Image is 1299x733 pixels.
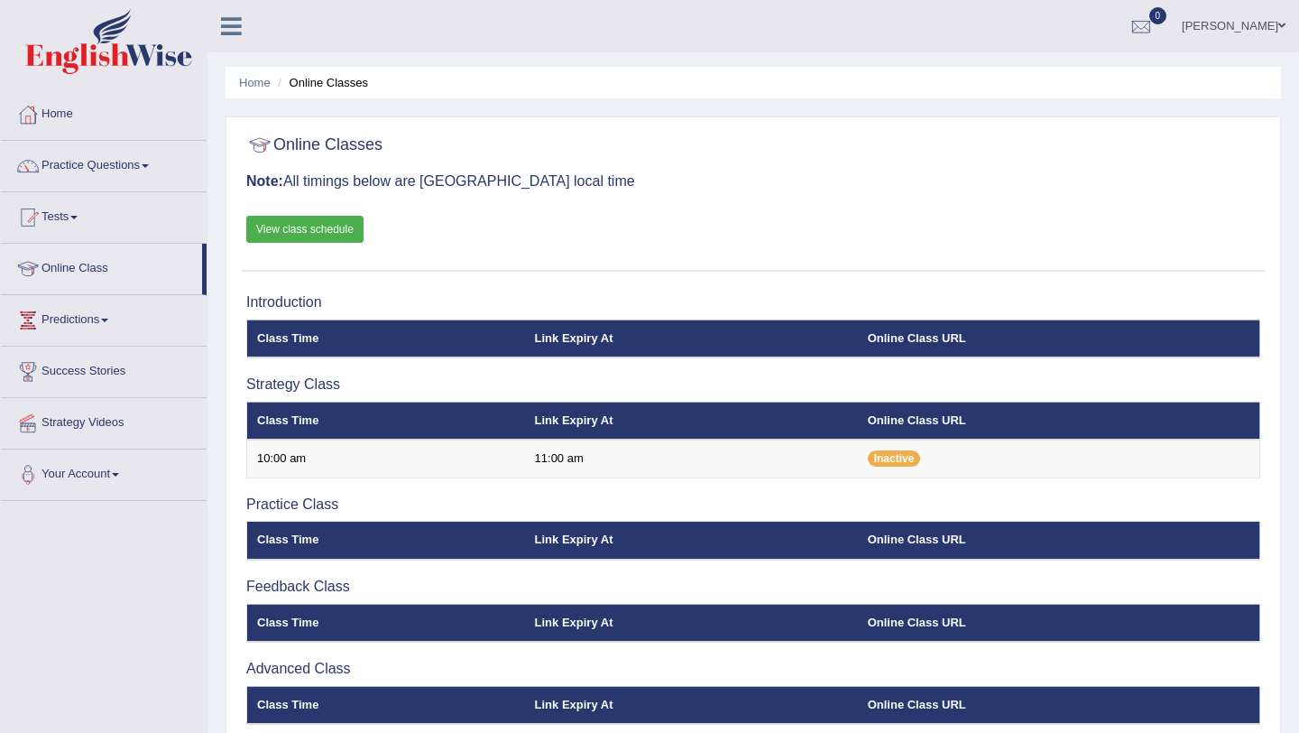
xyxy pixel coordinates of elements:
th: Online Class URL [858,686,1260,724]
th: Class Time [247,686,525,724]
h3: Advanced Class [246,661,1260,677]
th: Link Expiry At [525,320,858,357]
th: Online Class URL [858,402,1260,440]
th: Link Expiry At [525,522,858,560]
th: Online Class URL [858,320,1260,357]
h3: Practice Class [246,496,1260,513]
th: Online Class URL [858,522,1260,560]
span: 0 [1149,7,1167,24]
th: Class Time [247,402,525,440]
th: Link Expiry At [525,686,858,724]
th: Class Time [247,320,525,357]
a: Home [239,76,271,89]
a: Online Class [1,244,202,289]
h3: Feedback Class [246,579,1260,595]
th: Class Time [247,604,525,642]
b: Note: [246,173,283,189]
h3: Introduction [246,294,1260,311]
a: Success Stories [1,347,207,392]
h3: Strategy Class [246,376,1260,393]
a: Home [1,89,207,135]
th: Online Class URL [858,604,1260,642]
th: Link Expiry At [525,604,858,642]
td: 11:00 am [525,440,858,478]
td: 10:00 am [247,440,525,478]
th: Link Expiry At [525,402,858,440]
a: Tests [1,192,207,237]
h3: All timings below are [GEOGRAPHIC_DATA] local time [246,173,1260,190]
a: Your Account [1,450,207,495]
a: Practice Questions [1,141,207,186]
a: Predictions [1,295,207,340]
a: Strategy Videos [1,398,207,443]
li: Online Classes [273,74,368,91]
th: Class Time [247,522,525,560]
span: Inactive [868,450,921,467]
a: View class schedule [246,216,364,243]
h2: Online Classes [246,132,382,159]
